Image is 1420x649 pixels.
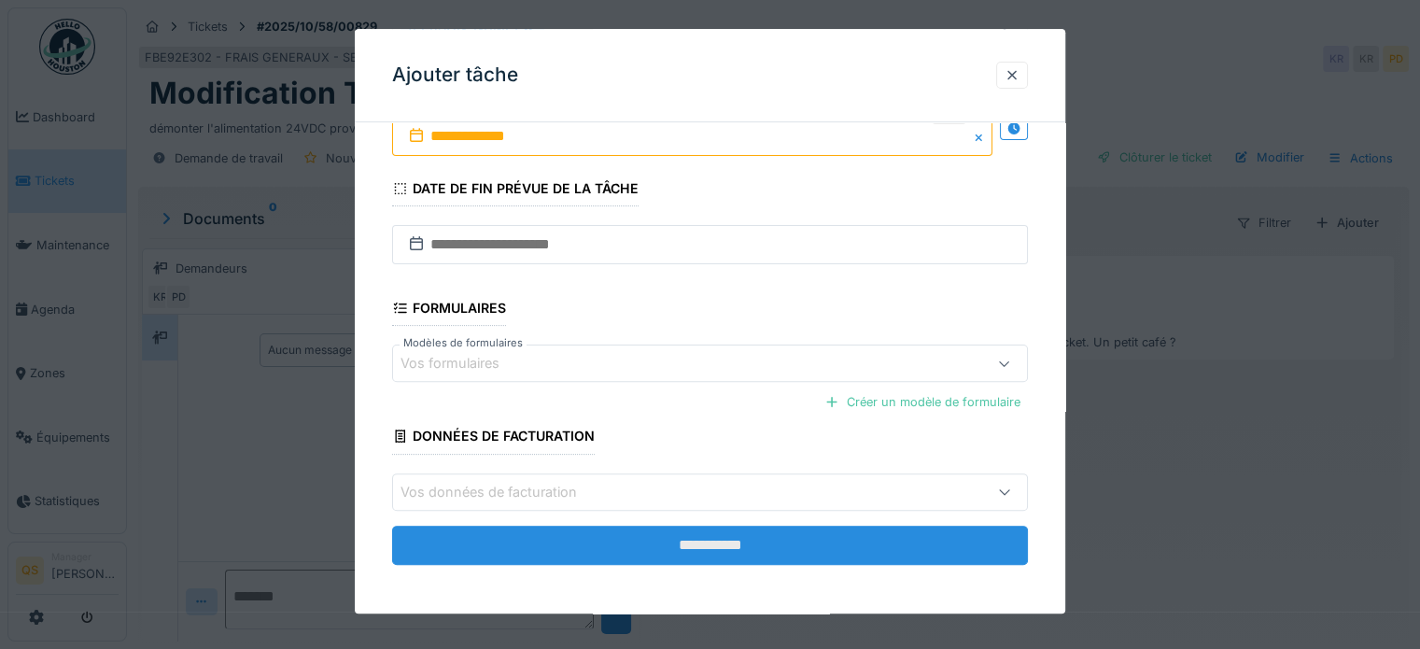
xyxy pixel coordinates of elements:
[392,175,639,206] div: Date de fin prévue de la tâche
[403,107,500,128] label: Période de travail
[401,482,603,502] div: Vos données de facturation
[401,354,526,374] div: Vos formulaires
[400,336,527,352] label: Modèles de formulaires
[392,63,518,87] h3: Ajouter tâche
[392,294,506,326] div: Formulaires
[392,423,595,455] div: Données de facturation
[972,117,992,156] button: Close
[817,390,1028,416] div: Créer un modèle de formulaire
